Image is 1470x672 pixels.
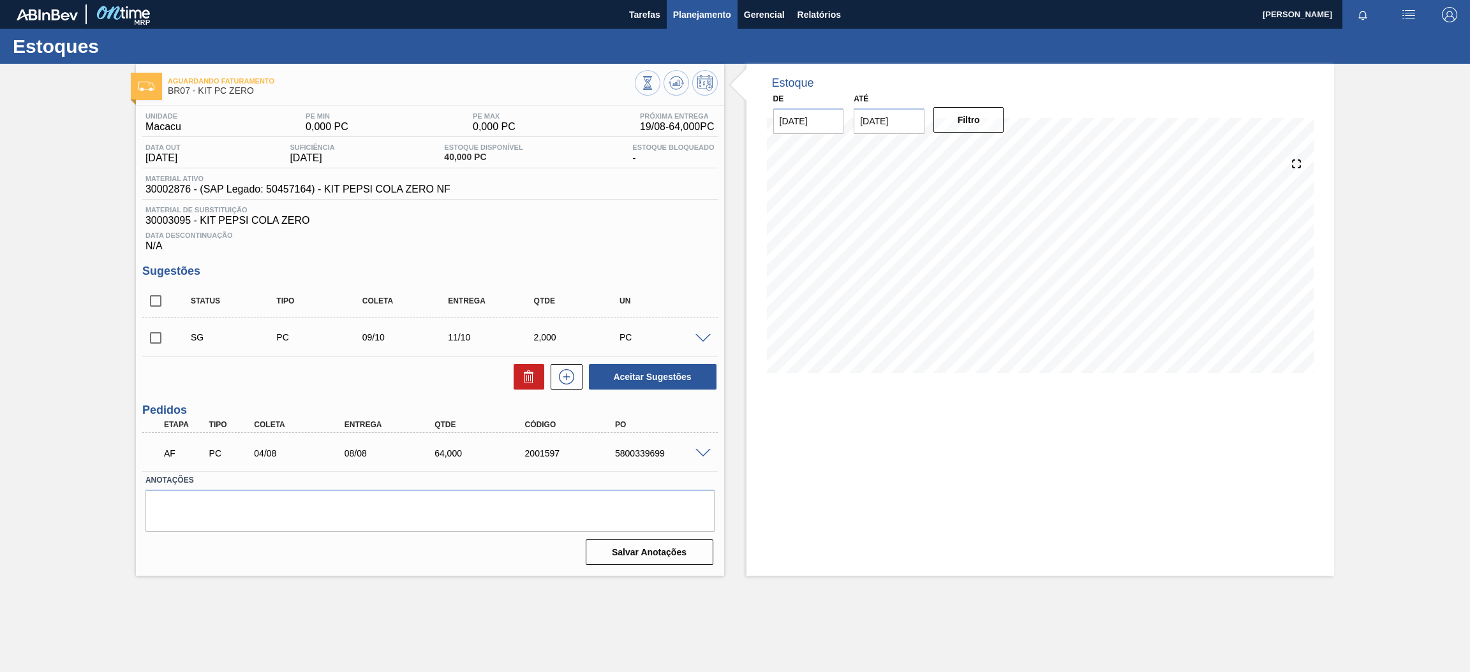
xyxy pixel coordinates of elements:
span: Gerencial [744,7,785,22]
span: Relatórios [798,7,841,22]
div: 11/10/2025 [445,332,542,342]
span: Aguardando Faturamento [168,77,635,85]
label: De [773,94,784,103]
label: Até [854,94,868,103]
div: Entrega [341,420,444,429]
div: N/A [142,226,718,252]
span: Próxima Entrega [640,112,715,120]
img: TNhmsLtSVTkK8tSr43FrP2fwEKptu5GPRR3wAAAABJRU5ErkJggg== [17,9,78,20]
div: 04/08/2025 [251,448,353,458]
button: Atualizar Gráfico [664,70,689,96]
span: BR07 - KIT PC ZERO [168,86,635,96]
label: Anotações [145,471,715,490]
div: Aguardando Faturamento [161,439,209,467]
img: Logout [1442,7,1457,22]
img: userActions [1401,7,1416,22]
span: Unidade [145,112,181,120]
p: AF [164,448,206,458]
button: Programar Estoque [692,70,718,96]
span: Material de Substituição [145,206,715,214]
span: 0,000 PC [473,121,516,133]
div: Código [522,420,625,429]
div: 5800339699 [612,448,715,458]
div: Tipo [206,420,255,429]
div: PO [612,420,715,429]
h3: Sugestões [142,265,718,278]
button: Notificações [1342,6,1383,24]
img: Ícone [138,82,154,91]
span: Data Descontinuação [145,231,715,239]
button: Aceitar Sugestões [589,364,716,390]
button: Salvar Anotações [586,539,713,565]
span: [DATE] [290,152,334,164]
span: Macacu [145,121,181,133]
h3: Pedidos [142,404,718,417]
input: dd/mm/yyyy [773,108,844,134]
div: Pedido de Compra [273,332,370,342]
div: Aceitar Sugestões [583,363,718,391]
div: Coleta [359,296,456,305]
input: dd/mm/yyyy [854,108,924,134]
div: 64,000 [431,448,534,458]
div: Etapa [161,420,209,429]
h1: Estoques [13,39,239,54]
div: 09/10/2025 [359,332,456,342]
span: Estoque Disponível [444,143,523,151]
button: Visão Geral dos Estoques [635,70,660,96]
span: 40,000 PC [444,152,523,162]
span: Suficiência [290,143,334,151]
div: Sugestão Criada [188,332,285,342]
div: Entrega [445,296,542,305]
span: 0,000 PC [306,121,348,133]
span: Planejamento [673,7,731,22]
div: PC [616,332,713,342]
div: 2001597 [522,448,625,458]
button: Filtro [933,107,1004,133]
span: Data out [145,143,181,151]
div: Estoque [772,77,814,90]
div: Pedido de Compra [206,448,255,458]
div: 2,000 [531,332,628,342]
div: Qtde [531,296,628,305]
div: Excluir Sugestões [507,364,544,390]
div: UN [616,296,713,305]
div: Coleta [251,420,353,429]
span: Material ativo [145,175,450,182]
span: 19/08 - 64,000 PC [640,121,715,133]
div: 08/08/2025 [341,448,444,458]
div: Status [188,296,285,305]
span: [DATE] [145,152,181,164]
span: Tarefas [629,7,660,22]
span: Estoque Bloqueado [632,143,714,151]
span: 30002876 - (SAP Legado: 50457164) - KIT PEPSI COLA ZERO NF [145,184,450,195]
div: - [629,143,717,164]
span: PE MIN [306,112,348,120]
div: Qtde [431,420,534,429]
span: PE MAX [473,112,516,120]
span: 30003095 - KIT PEPSI COLA ZERO [145,215,715,226]
div: Tipo [273,296,370,305]
div: Nova sugestão [544,364,583,390]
